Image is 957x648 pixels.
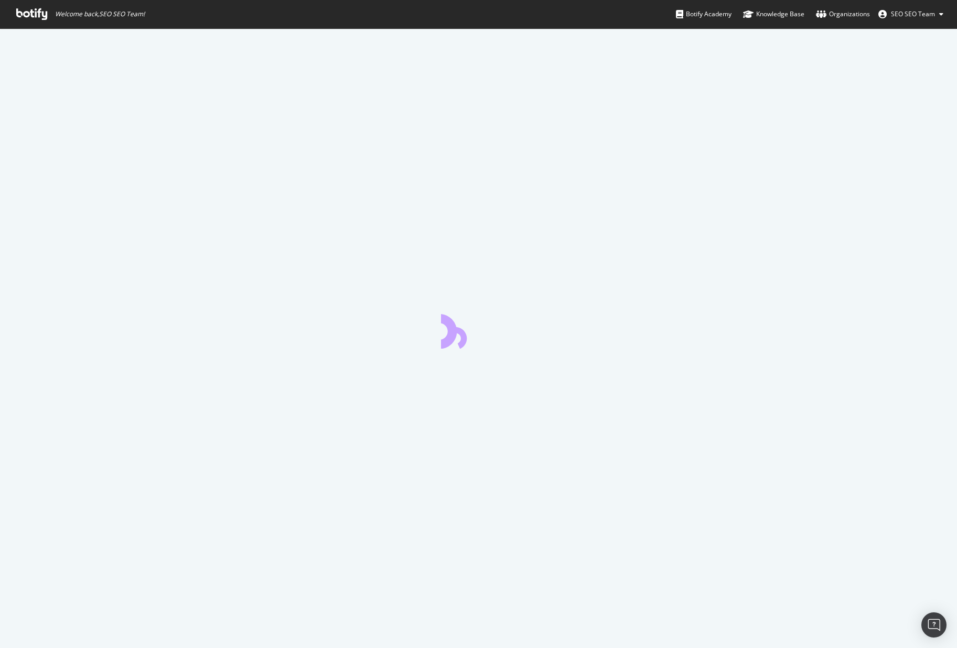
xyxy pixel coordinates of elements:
[676,9,732,19] div: Botify Academy
[55,10,145,18] span: Welcome back, SEO SEO Team !
[870,6,952,23] button: SEO SEO Team
[891,9,935,18] span: SEO SEO Team
[441,311,517,349] div: animation
[921,612,947,638] div: Open Intercom Messenger
[816,9,870,19] div: Organizations
[743,9,804,19] div: Knowledge Base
